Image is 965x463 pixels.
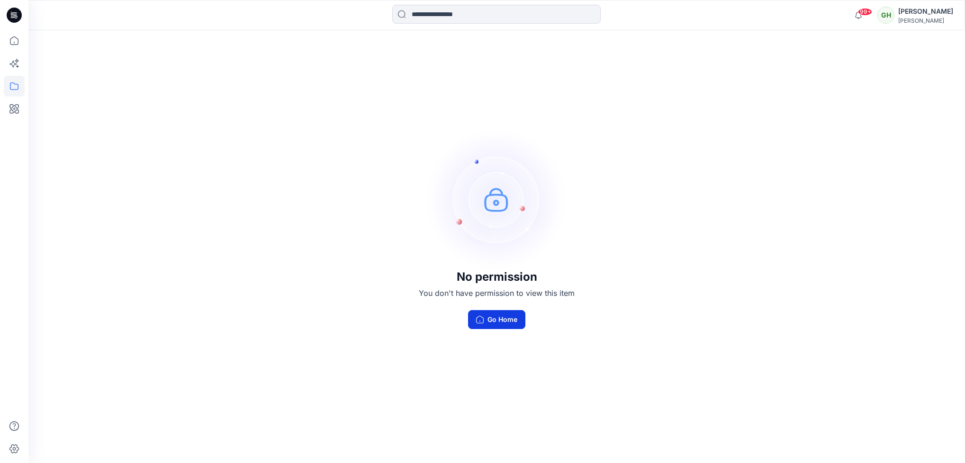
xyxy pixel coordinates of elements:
[898,17,953,24] div: [PERSON_NAME]
[419,287,575,299] p: You don't have permission to view this item
[468,310,525,329] button: Go Home
[426,128,568,270] img: no-perm.svg
[898,6,953,17] div: [PERSON_NAME]
[858,8,872,16] span: 99+
[419,270,575,284] h3: No permission
[877,7,894,24] div: GH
